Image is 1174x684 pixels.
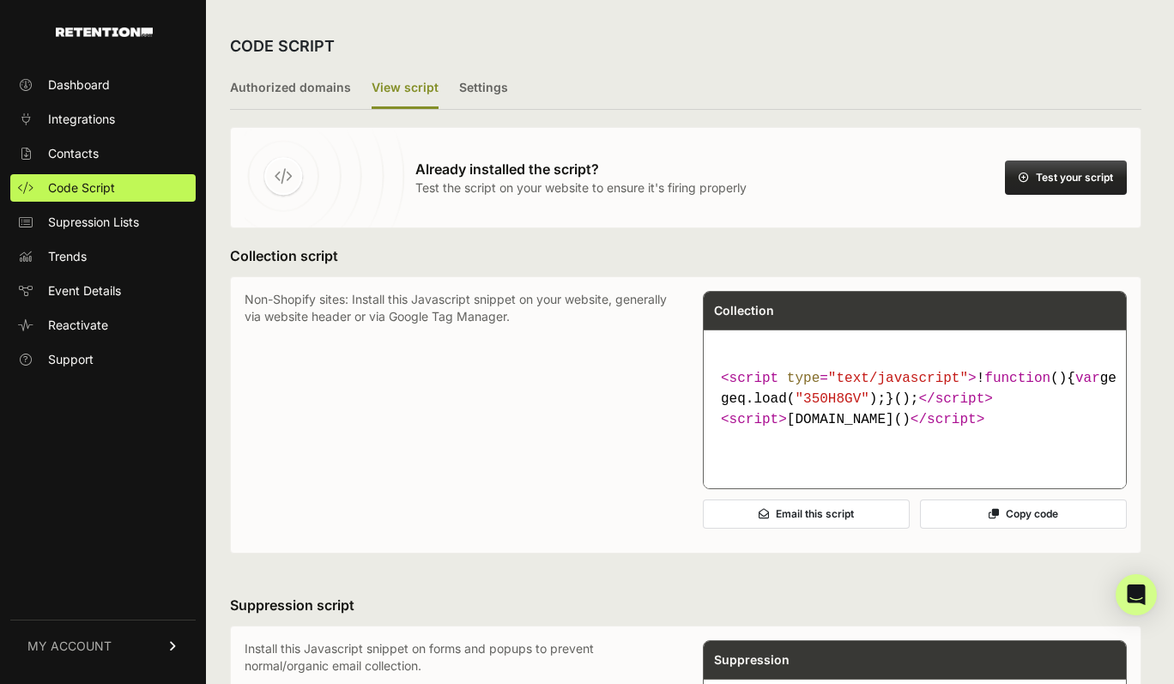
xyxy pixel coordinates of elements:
a: Supression Lists [10,209,196,236]
img: Retention.com [56,27,153,37]
span: script [927,412,977,427]
h3: Already installed the script? [415,159,747,179]
span: Supression Lists [48,214,139,231]
label: Authorized domains [230,69,351,109]
a: Trends [10,243,196,270]
h3: Suppression script [230,595,1141,615]
a: Reactivate [10,312,196,339]
span: "350H8GV" [795,391,868,407]
span: Trends [48,248,87,265]
span: "text/javascript" [828,371,968,386]
a: Contacts [10,140,196,167]
a: Event Details [10,277,196,305]
p: Test the script on your website to ensure it's firing properly [415,179,747,197]
span: </ > [911,412,984,427]
label: View script [372,69,439,109]
label: Settings [459,69,508,109]
span: script [729,371,779,386]
button: Copy code [920,499,1127,529]
a: MY ACCOUNT [10,620,196,672]
span: Support [48,351,94,368]
span: Contacts [48,145,99,162]
span: Integrations [48,111,115,128]
a: Support [10,346,196,373]
h3: Collection script [230,245,1141,266]
a: Integrations [10,106,196,133]
span: var [1075,371,1100,386]
span: script [729,412,779,427]
code: [DOMAIN_NAME]() [714,361,1116,437]
span: ( ) [984,371,1067,386]
a: Dashboard [10,71,196,99]
div: Open Intercom Messenger [1116,574,1157,615]
h2: CODE SCRIPT [230,34,335,58]
div: Collection [704,292,1126,330]
span: </ > [918,391,992,407]
span: Event Details [48,282,121,300]
span: Code Script [48,179,115,197]
div: Suppression [704,641,1126,679]
span: < = > [721,371,977,386]
span: Dashboard [48,76,110,94]
span: function [984,371,1050,386]
span: type [787,371,820,386]
button: Email this script [703,499,910,529]
span: < > [721,412,787,427]
p: Non-Shopify sites: Install this Javascript snippet on your website, generally via website header ... [245,291,669,539]
span: MY ACCOUNT [27,638,112,655]
a: Code Script [10,174,196,202]
span: script [935,391,985,407]
span: Reactivate [48,317,108,334]
button: Test your script [1005,160,1127,195]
